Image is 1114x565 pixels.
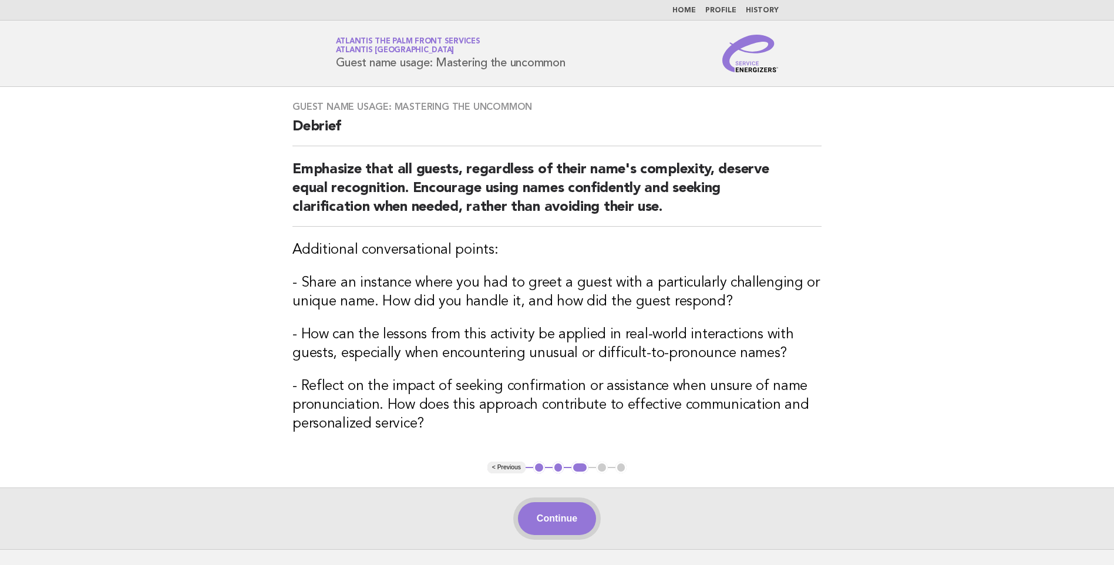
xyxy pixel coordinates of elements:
[336,38,566,69] h1: Guest name usage: Mastering the uncommon
[292,274,822,311] h3: - Share an instance where you had to greet a guest with a particularly challenging or unique name...
[487,462,526,473] button: < Previous
[746,7,779,14] a: History
[292,160,822,227] h2: Emphasize that all guests, regardless of their name's complexity, deserve equal recognition. Enco...
[336,47,455,55] span: Atlantis [GEOGRAPHIC_DATA]
[518,502,596,535] button: Continue
[292,325,822,363] h3: - How can the lessons from this activity be applied in real-world interactions with guests, espec...
[705,7,736,14] a: Profile
[571,462,588,473] button: 3
[553,462,564,473] button: 2
[722,35,779,72] img: Service Energizers
[292,101,822,113] h3: Guest name usage: Mastering the uncommon
[292,117,822,146] h2: Debrief
[533,462,545,473] button: 1
[336,38,480,54] a: Atlantis The Palm Front ServicesAtlantis [GEOGRAPHIC_DATA]
[672,7,696,14] a: Home
[292,241,822,260] h3: Additional conversational points:
[292,377,822,433] h3: - Reflect on the impact of seeking confirmation or assistance when unsure of name pronunciation. ...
